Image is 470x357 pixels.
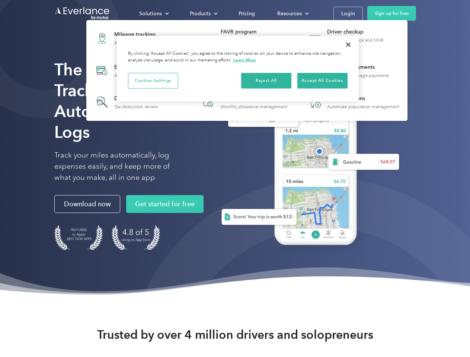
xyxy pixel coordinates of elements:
div: By clicking “Accept All Cookies”, you agree to the storing of cookies on your device to enhance s... [128,51,348,64]
div: License, insurance and MVR verification [327,38,403,48]
div: Automate population management [327,104,399,109]
a: Accountable planMonthly allowance management [196,90,291,114]
a: Driver checkupLicense, insurance and MVR verification [303,25,404,52]
div: Driver checkup [327,28,403,36]
button: Reject All [241,73,291,89]
button: Accept All Cookies [297,73,348,89]
div: FAVR program [221,28,297,36]
div: Products [182,7,224,20]
div: Monthly allowance management [221,104,287,109]
a: Expense trackingAutomatic transaction logs [90,57,172,84]
div: Cookie banner [117,36,359,102]
a: Login [333,7,363,20]
div: Solutions [132,7,175,20]
div: Deduction finder [114,95,158,102]
a: Get started for free [126,195,204,213]
div: Products [190,9,211,18]
a: Deduction finderTax deduction review [90,90,162,114]
a: Sign up for free [367,6,416,21]
button: Close [340,36,357,53]
div: Automatic transaction logs [114,73,168,78]
strong: Trusted by over 4 million drivers and solopreneurs [97,327,373,342]
a: HR IntegrationsAutomate population management [303,90,403,114]
div: Solutions [139,9,162,18]
img: Badge for Featured by Apple Best New Apps [54,225,103,250]
div: Resources [270,7,315,20]
div: Tax deduction review [114,104,158,109]
div: Privacy [117,36,359,102]
img: 4.9 out of 5 stars on the app store [112,225,160,250]
img: Everlance, mileage tracker app, expense tracking app [210,71,405,256]
button: Cookies Settings [128,73,178,89]
div: Pricing [239,9,255,18]
a: Go to homepage [54,6,110,20]
div: Login [341,9,355,18]
a: FAVR programFixed & Variable Rate reimbursement design & management [196,25,297,52]
div: Automatic mileage logs [114,40,163,45]
div: Resources [277,9,302,18]
p: Track your miles automatically, log expenses easily, and keep more of what you make, all in one app [54,150,187,183]
nav: Products [86,20,407,121]
div: HR Integrations [327,95,399,102]
a: More information about your privacy, opens in a new tab [233,57,256,62]
div: Expense tracking [114,64,168,71]
a: Download now [54,195,120,213]
div: Mileage tracking [114,31,163,38]
a: Mileage trackingAutomatic mileage logs [90,25,166,52]
a: Pricing [231,7,262,20]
